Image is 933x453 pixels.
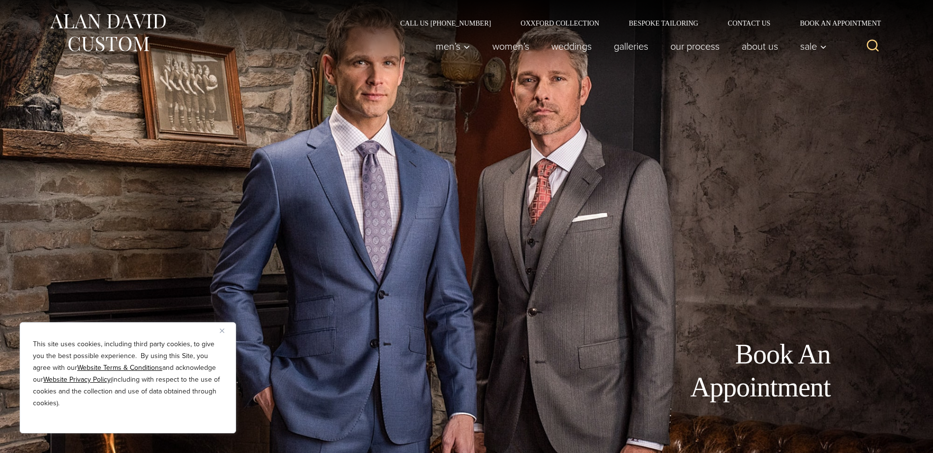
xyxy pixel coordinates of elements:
[540,36,602,56] a: weddings
[800,41,827,51] span: Sale
[220,329,224,333] img: Close
[609,338,831,404] h1: Book An Appointment
[49,11,167,55] img: Alan David Custom
[713,20,785,27] a: Contact Us
[659,36,730,56] a: Our Process
[785,20,884,27] a: Book an Appointment
[614,20,713,27] a: Bespoke Tailoring
[77,362,162,373] a: Website Terms & Conditions
[506,20,614,27] a: Oxxford Collection
[33,338,223,409] p: This site uses cookies, including third party cookies, to give you the best possible experience. ...
[861,34,885,58] button: View Search Form
[386,20,885,27] nav: Secondary Navigation
[481,36,540,56] a: Women’s
[424,36,832,56] nav: Primary Navigation
[386,20,506,27] a: Call Us [PHONE_NUMBER]
[436,41,470,51] span: Men’s
[43,374,111,385] a: Website Privacy Policy
[602,36,659,56] a: Galleries
[220,325,232,336] button: Close
[730,36,789,56] a: About Us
